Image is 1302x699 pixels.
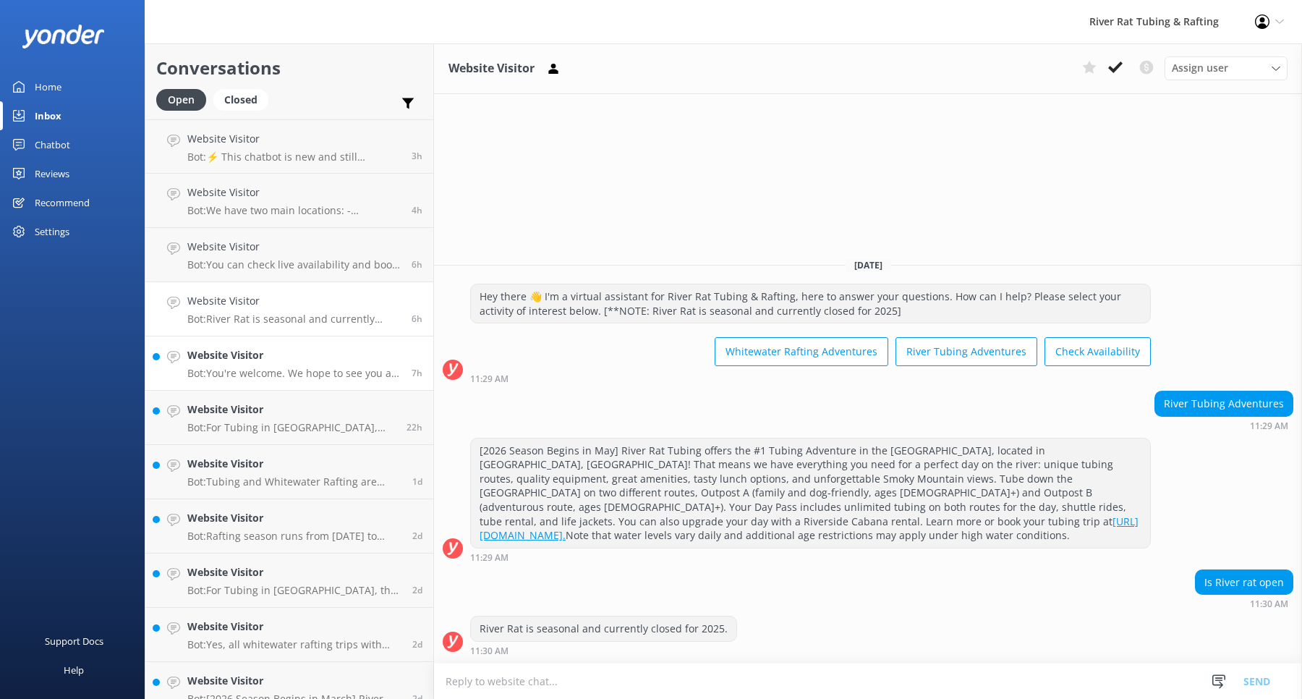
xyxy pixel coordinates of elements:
span: Sep 30 2025 10:05am (UTC -05:00) America/Cancun [412,367,422,379]
h4: Website Visitor [187,293,401,309]
p: Bot: Rafting season runs from [DATE] to [DATE]. For the most accurate operating dates, you can vi... [187,530,401,543]
a: Website VisitorBot:You can check live availability and book your tubing, rafting, packages, or gi... [145,228,433,282]
div: River Rat is seasonal and currently closed for 2025. [471,617,736,641]
span: Sep 30 2025 10:34am (UTC -05:00) America/Cancun [412,258,422,271]
span: Sep 28 2025 02:38pm (UTC -05:00) America/Cancun [412,584,422,596]
p: Bot: ⚡ This chatbot is new and still learning. You're welcome to ask a new question and our autom... [187,151,401,164]
span: Sep 30 2025 01:11pm (UTC -05:00) America/Cancun [412,204,422,216]
div: Sep 30 2025 10:30am (UTC -05:00) America/Cancun [1195,598,1293,609]
a: Website VisitorBot:Tubing and Whitewater Rafting are currently closed for the season. Tubing will... [145,445,433,499]
button: Whitewater Rafting Adventures [715,337,888,366]
strong: 11:29 AM [470,375,509,384]
a: Website VisitorBot:For Tubing in [GEOGRAPHIC_DATA], the last tubing day of the season is [DATE], ... [145,391,433,445]
a: Website VisitorBot:Yes, all whitewater rafting trips with River Rat Whitewater Rafting in [GEOGRA... [145,608,433,662]
h2: Conversations [156,54,422,82]
span: Sep 30 2025 01:50pm (UTC -05:00) America/Cancun [412,150,422,162]
a: Open [156,91,213,107]
button: Check Availability [1044,337,1151,366]
div: Sep 30 2025 10:29am (UTC -05:00) America/Cancun [470,552,1151,562]
span: Sep 28 2025 09:18pm (UTC -05:00) America/Cancun [412,475,422,488]
div: Sep 30 2025 10:30am (UTC -05:00) America/Cancun [470,645,737,656]
span: Sep 28 2025 12:13pm (UTC -05:00) America/Cancun [412,638,422,651]
div: Closed [213,89,268,111]
p: Bot: You can check live availability and book your tubing, rafting, packages, or gift certificate... [187,258,401,271]
p: Bot: For Tubing in [GEOGRAPHIC_DATA], the last tubing day of the season is [DATE], and it opens a... [187,584,401,597]
a: Website VisitorBot:We have two main locations: - **Whitewater Rafting**: River Rat Whitewater Raf... [145,174,433,228]
span: Sep 28 2025 05:00pm (UTC -05:00) America/Cancun [412,530,422,542]
a: Website VisitorBot:Rafting season runs from [DATE] to [DATE]. For the most accurate operating dat... [145,499,433,554]
img: yonder-white-logo.png [22,25,105,48]
h4: Website Visitor [187,239,401,255]
h4: Website Visitor [187,347,401,363]
h4: Website Visitor [187,564,401,580]
a: Closed [213,91,276,107]
div: Inbox [35,101,61,130]
p: Bot: For Tubing in [GEOGRAPHIC_DATA], the last tubing day of the season is [DATE], and they open ... [187,421,396,434]
h4: Website Visitor [187,510,401,526]
div: Is River rat open [1196,570,1293,595]
p: Bot: We have two main locations: - **Whitewater Rafting**: River Rat Whitewater Rafting Outpost i... [187,204,401,217]
div: Settings [35,217,69,246]
button: River Tubing Adventures [895,337,1037,366]
div: [2026 Season Begins in May] River Rat Tubing offers the #1 Tubing Adventure in the [GEOGRAPHIC_DA... [471,439,1150,548]
span: [DATE] [846,259,891,271]
div: Home [35,72,61,101]
div: Help [64,656,84,685]
h4: Website Visitor [187,402,396,418]
div: Support Docs [45,627,103,656]
div: Sep 30 2025 10:29am (UTC -05:00) America/Cancun [470,373,1151,384]
strong: 11:30 AM [470,647,509,656]
strong: 11:29 AM [1250,422,1288,431]
h4: Website Visitor [187,131,401,147]
a: [URL][DOMAIN_NAME]. [480,514,1139,543]
div: Recommend [35,188,90,217]
h4: Website Visitor [187,673,401,689]
div: Reviews [35,159,69,188]
div: Hey there 👋 I'm a virtual assistant for River Rat Tubing & Rafting, here to answer your questions... [471,284,1150,323]
strong: 11:30 AM [1250,600,1288,609]
span: Sep 30 2025 10:30am (UTC -05:00) America/Cancun [412,313,422,325]
p: Bot: You're welcome. We hope to see you at River Rat Rubing & Rafting soon! [187,367,401,380]
p: Bot: Tubing and Whitewater Rafting are currently closed for the season. Tubing will reopen in [DA... [187,475,401,488]
h4: Website Visitor [187,185,401,200]
h3: Website Visitor [448,59,535,78]
span: Sep 29 2025 06:45pm (UTC -05:00) America/Cancun [407,421,422,433]
div: Chatbot [35,130,70,159]
p: Bot: Yes, all whitewater rafting trips with River Rat Whitewater Rafting in [GEOGRAPHIC_DATA] are... [187,638,401,651]
p: Bot: River Rat is seasonal and currently closed for 2025. [187,313,401,326]
h4: Website Visitor [187,619,401,635]
div: Assign User [1165,56,1288,80]
a: Website VisitorBot:⚡ This chatbot is new and still learning. You're welcome to ask a new question... [145,119,433,174]
div: Open [156,89,206,111]
span: Assign user [1172,60,1228,76]
div: River Tubing Adventures [1155,391,1293,416]
a: Website VisitorBot:You're welcome. We hope to see you at River Rat Rubing & Rafting soon!7h [145,336,433,391]
a: Website VisitorBot:River Rat is seasonal and currently closed for 2025.6h [145,282,433,336]
strong: 11:29 AM [470,554,509,562]
div: Sep 30 2025 10:29am (UTC -05:00) America/Cancun [1154,420,1293,431]
a: Website VisitorBot:For Tubing in [GEOGRAPHIC_DATA], the last tubing day of the season is [DATE], ... [145,554,433,608]
h4: Website Visitor [187,456,401,472]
